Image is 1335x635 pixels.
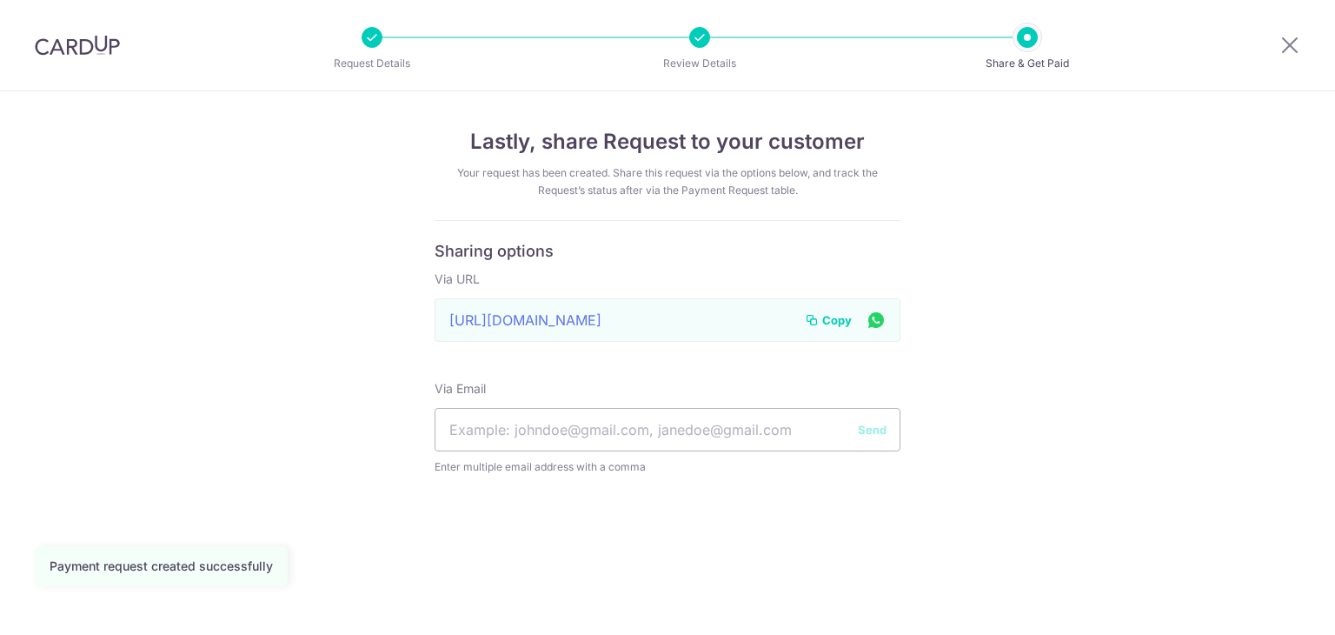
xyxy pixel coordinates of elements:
h4: Lastly, share Request to your customer [435,126,900,157]
p: Share & Get Paid [963,55,1092,72]
button: Copy [805,311,852,329]
label: Via URL [435,271,480,288]
label: Via Email [435,380,486,398]
p: Request Details [308,55,436,72]
span: Enter multiple email address with a comma [435,458,900,476]
span: Copy [822,311,852,329]
p: Review Details [635,55,764,72]
div: Your request has been created. Share this request via the options below, and track the Request’s ... [435,164,900,199]
div: Payment request created successfully [50,558,273,575]
input: Example: johndoe@gmail.com, janedoe@gmail.com [435,408,900,451]
img: CardUp [35,35,120,56]
button: Send [858,421,887,438]
h6: Sharing options [435,242,900,262]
